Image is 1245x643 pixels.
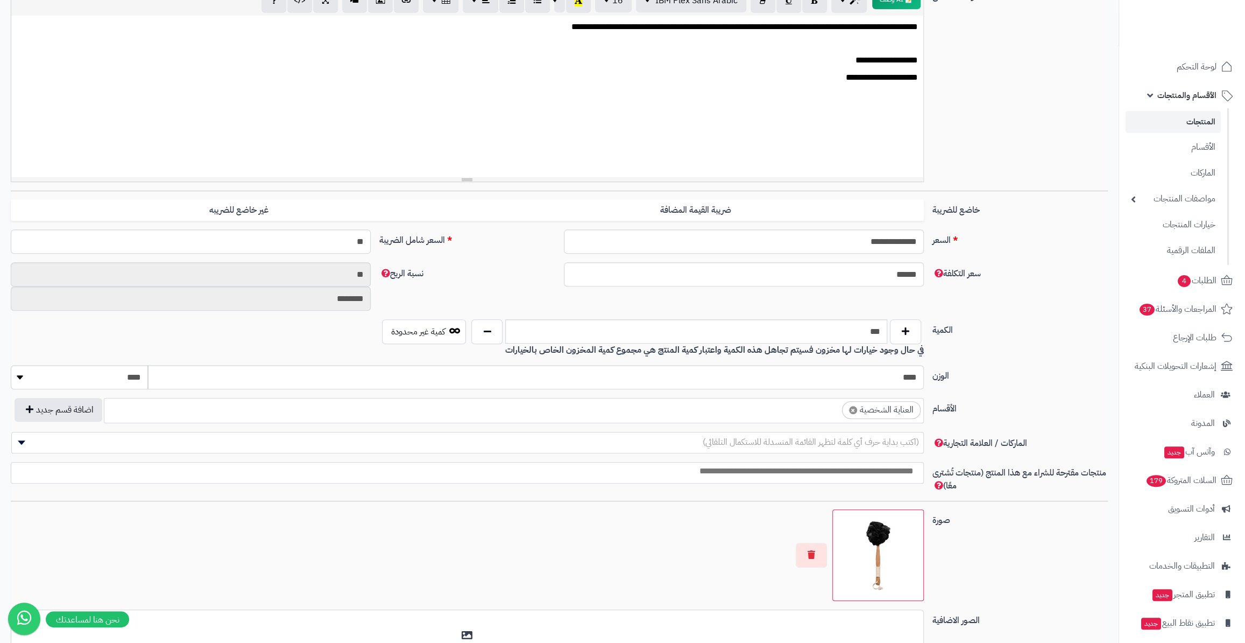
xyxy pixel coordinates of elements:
a: تطبيق المتجرجديد [1126,582,1239,607]
a: الطلبات4 [1126,268,1239,293]
span: التطبيقات والخدمات [1149,558,1215,574]
span: جديد [1164,446,1184,458]
span: نسبة الربح [379,267,423,280]
a: التطبيقات والخدمات [1126,553,1239,579]
span: منتجات مقترحة للشراء مع هذا المنتج (منتجات تُشترى معًا) [932,466,1106,492]
label: الكمية [928,319,1113,337]
span: تطبيق نقاط البيع [1140,616,1215,631]
span: جديد [1152,589,1172,601]
label: ضريبة القيمة المضافة [467,199,923,221]
span: المدونة [1191,416,1215,431]
a: العملاء [1126,382,1239,408]
a: الملفات الرقمية [1126,239,1221,262]
span: 179 [1147,475,1166,487]
span: 37 [1140,304,1155,316]
a: مواصفات المنتجات [1126,187,1221,211]
span: 4 [1178,275,1191,287]
a: التقارير [1126,525,1239,550]
span: طلبات الإرجاع [1173,330,1216,345]
span: تطبيق المتجر [1151,587,1215,602]
label: خاضع للضريبة [928,199,1113,216]
span: لوحة التحكم [1177,59,1216,74]
span: جديد [1141,618,1161,630]
span: سعر التكلفة [932,267,981,280]
label: صورة [928,509,1113,527]
a: تطبيق نقاط البيعجديد [1126,610,1239,636]
a: المنتجات [1126,111,1221,133]
a: أدوات التسويق [1126,496,1239,522]
label: غير خاضع للضريبه [11,199,467,221]
button: اضافة قسم جديد [15,398,102,422]
span: الماركات / العلامة التجارية [932,437,1027,450]
label: السعر شامل الضريبة [375,229,560,247]
label: الوزن [928,365,1113,382]
img: 2Q== [837,514,919,596]
a: المراجعات والأسئلة37 [1126,296,1239,322]
span: × [849,406,857,414]
span: إشعارات التحويلات البنكية [1135,359,1216,374]
a: إشعارات التحويلات البنكية [1126,353,1239,379]
b: في حال وجود خيارات لها مخزون فسيتم تجاهل هذه الكمية واعتبار كمية المنتج هي مجموع كمية المخزون الخ... [505,344,924,357]
span: السلات المتروكة [1145,473,1216,488]
span: وآتس آب [1163,444,1215,459]
span: المراجعات والأسئلة [1138,302,1216,317]
img: logo-2.png [1172,29,1235,52]
li: العناية الشخصية [842,401,921,419]
span: الطلبات [1177,273,1216,288]
a: السلات المتروكة179 [1126,467,1239,493]
span: التقارير [1194,530,1215,545]
span: الأقسام والمنتجات [1157,88,1216,103]
a: الماركات [1126,162,1221,185]
a: وآتس آبجديد [1126,439,1239,465]
span: (اكتب بداية حرف أي كلمة لتظهر القائمة المنسدلة للاستكمال التلقائي) [703,436,919,449]
a: الأقسام [1126,136,1221,159]
label: السعر [928,229,1113,247]
a: طلبات الإرجاع [1126,325,1239,351]
a: المدونة [1126,410,1239,436]
label: الصور الاضافية [928,610,1113,627]
label: الأقسام [928,398,1113,415]
span: العملاء [1194,387,1215,402]
a: لوحة التحكم [1126,54,1239,80]
a: خيارات المنتجات [1126,213,1221,236]
span: أدوات التسويق [1168,501,1215,516]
